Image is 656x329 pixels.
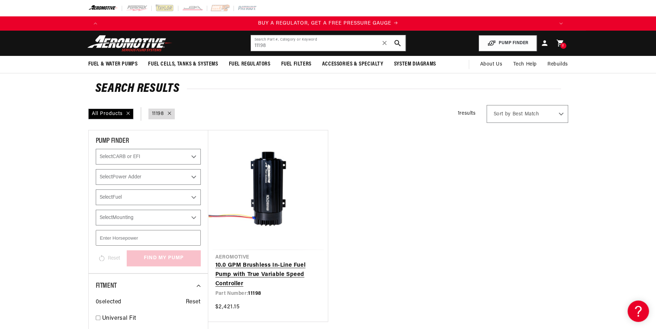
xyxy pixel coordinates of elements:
span: Fitment [96,282,117,289]
select: CARB or EFI [96,149,201,164]
input: Search by Part Number, Category or Keyword [251,35,405,51]
img: Aeromotive [85,35,174,52]
div: Announcement [103,20,554,27]
span: ✕ [382,37,388,49]
select: Sort by [487,105,568,123]
span: Reset [186,298,201,307]
span: 1 results [458,111,476,116]
div: 1 of 4 [103,20,554,27]
span: BUY A REGULATOR, GET A FREE PRESSURE GAUGE [258,21,391,26]
select: Fuel [96,189,201,205]
summary: Fuel Filters [276,56,317,73]
input: Enter Horsepower [96,230,201,246]
a: Universal Fit [102,314,201,323]
summary: Fuel & Water Pumps [83,56,143,73]
summary: Fuel Regulators [224,56,276,73]
span: Rebuilds [547,61,568,68]
button: PUMP FINDER [479,35,537,51]
button: search button [390,35,405,51]
span: System Diagrams [394,61,436,68]
span: Tech Help [513,61,536,68]
div: All Products [88,109,133,119]
h2: Search Results [95,83,561,95]
span: 0 selected [96,298,121,307]
span: Fuel Cells, Tanks & Systems [148,61,218,68]
a: 10.0 GPM Brushless In-Line Fuel Pump with True Variable Speed Controller [215,261,321,288]
span: Fuel & Water Pumps [88,61,138,68]
span: Sort by [494,111,511,118]
span: Fuel Filters [281,61,311,68]
summary: Tech Help [508,56,542,73]
summary: Fuel Cells, Tanks & Systems [143,56,223,73]
select: Mounting [96,210,201,225]
summary: Rebuilds [542,56,573,73]
button: Translation missing: en.sections.announcements.previous_announcement [88,16,103,31]
summary: Accessories & Specialty [317,56,389,73]
span: 2 [562,43,564,49]
span: Accessories & Specialty [322,61,383,68]
slideshow-component: Translation missing: en.sections.announcements.announcement_bar [70,16,586,31]
a: BUY A REGULATOR, GET A FREE PRESSURE GAUGE [103,20,554,27]
a: About Us [474,56,508,73]
a: 11198 [152,110,164,118]
summary: System Diagrams [389,56,441,73]
span: PUMP FINDER [96,137,129,145]
span: About Us [480,62,502,67]
span: Fuel Regulators [229,61,271,68]
select: Power Adder [96,169,201,185]
button: Translation missing: en.sections.announcements.next_announcement [554,16,568,31]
